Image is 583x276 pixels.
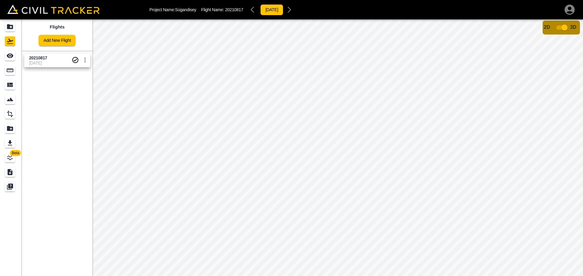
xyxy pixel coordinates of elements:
[201,7,243,12] p: Flight Name:
[149,7,196,12] p: Project Name: Súgandisey
[7,5,100,14] img: Civil Tracker
[225,7,243,12] span: 20210817
[260,4,283,15] button: [DATE]
[570,25,576,30] span: 3D
[544,25,550,30] span: 2D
